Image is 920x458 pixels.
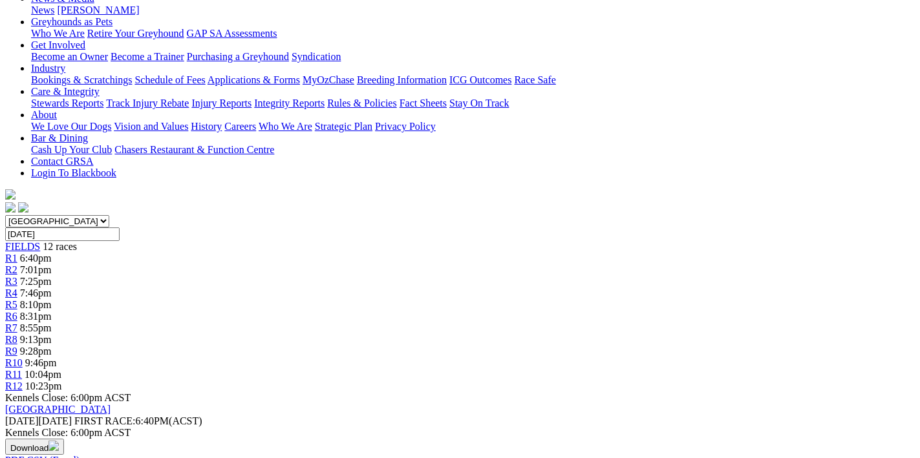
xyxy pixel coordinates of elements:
span: 10:23pm [25,380,62,391]
a: FIELDS [5,241,40,252]
a: R11 [5,369,22,380]
a: Purchasing a Greyhound [187,51,289,62]
a: ICG Outcomes [449,74,511,85]
div: Get Involved [31,51,915,63]
a: Chasers Restaurant & Function Centre [114,144,274,155]
img: download.svg [48,441,59,451]
a: History [191,121,222,132]
a: R7 [5,322,17,333]
span: 9:46pm [25,357,57,368]
a: Fact Sheets [400,98,447,109]
a: Track Injury Rebate [106,98,189,109]
span: 8:31pm [20,311,52,322]
a: About [31,109,57,120]
a: Cash Up Your Club [31,144,112,155]
span: 6:40pm [20,253,52,264]
a: [GEOGRAPHIC_DATA] [5,404,111,415]
span: FIRST RACE: [74,415,135,426]
a: Bookings & Scratchings [31,74,132,85]
a: Breeding Information [357,74,447,85]
span: 10:04pm [25,369,61,380]
input: Select date [5,227,120,241]
span: 8:55pm [20,322,52,333]
a: R3 [5,276,17,287]
a: Who We Are [31,28,85,39]
div: Bar & Dining [31,144,915,156]
a: Become a Trainer [111,51,184,62]
a: Industry [31,63,65,74]
div: Greyhounds as Pets [31,28,915,39]
a: Bar & Dining [31,132,88,143]
a: Contact GRSA [31,156,93,167]
a: We Love Our Dogs [31,121,111,132]
button: Download [5,439,64,455]
a: Schedule of Fees [134,74,205,85]
a: Vision and Values [114,121,188,132]
div: News & Media [31,5,915,16]
img: twitter.svg [18,202,28,213]
a: R2 [5,264,17,275]
a: Stewards Reports [31,98,103,109]
a: R12 [5,380,23,391]
span: 7:46pm [20,287,52,298]
a: R1 [5,253,17,264]
a: Become an Owner [31,51,108,62]
div: Care & Integrity [31,98,915,109]
a: Privacy Policy [375,121,436,132]
span: 7:01pm [20,264,52,275]
a: Care & Integrity [31,86,100,97]
span: 12 races [43,241,77,252]
a: Strategic Plan [315,121,372,132]
a: Applications & Forms [208,74,300,85]
a: R8 [5,334,17,345]
span: Kennels Close: 6:00pm ACST [5,392,131,403]
a: MyOzChase [303,74,354,85]
span: 8:10pm [20,299,52,310]
a: R10 [5,357,23,368]
span: [DATE] [5,415,39,426]
div: About [31,121,915,132]
a: [PERSON_NAME] [57,5,139,16]
span: 9:13pm [20,334,52,345]
a: GAP SA Assessments [187,28,277,39]
a: Get Involved [31,39,85,50]
span: 9:28pm [20,346,52,357]
a: News [31,5,54,16]
a: R6 [5,311,17,322]
a: R5 [5,299,17,310]
a: Integrity Reports [254,98,325,109]
img: facebook.svg [5,202,16,213]
a: Rules & Policies [327,98,397,109]
div: Kennels Close: 6:00pm ACST [5,427,915,439]
span: 6:40PM(ACST) [74,415,202,426]
a: R4 [5,287,17,298]
span: 7:25pm [20,276,52,287]
a: Injury Reports [191,98,251,109]
a: Login To Blackbook [31,167,116,178]
a: Retire Your Greyhound [87,28,184,39]
a: Stay On Track [449,98,509,109]
span: [DATE] [5,415,72,426]
img: logo-grsa-white.png [5,189,16,200]
a: Greyhounds as Pets [31,16,112,27]
a: Syndication [292,51,341,62]
a: Race Safe [514,74,555,85]
div: Industry [31,74,915,86]
a: R9 [5,346,17,357]
a: Careers [224,121,256,132]
a: Who We Are [259,121,312,132]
